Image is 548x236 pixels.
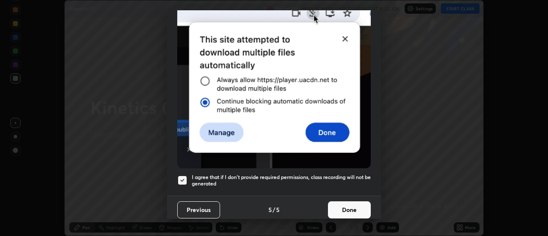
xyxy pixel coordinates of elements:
h4: / [273,205,275,214]
h4: 5 [276,205,280,214]
h5: I agree that if I don't provide required permissions, class recording will not be generated [192,174,371,187]
h4: 5 [268,205,272,214]
button: Previous [177,201,220,218]
button: Done [328,201,371,218]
